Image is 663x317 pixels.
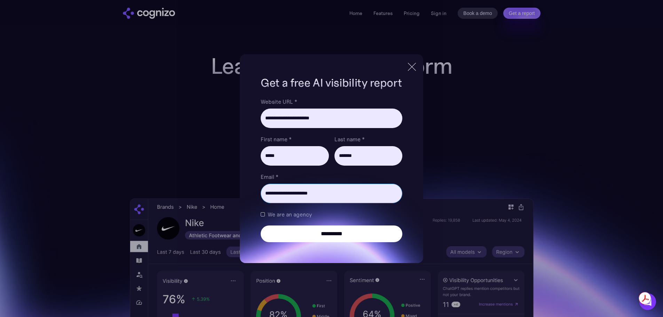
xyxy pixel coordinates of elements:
form: Brand Report Form [261,97,402,242]
label: Website URL * [261,97,402,106]
h1: Get a free AI visibility report [261,75,402,90]
span: We are an agency [268,210,312,219]
label: First name * [261,135,329,143]
label: Last name * [334,135,402,143]
label: Email * [261,173,402,181]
